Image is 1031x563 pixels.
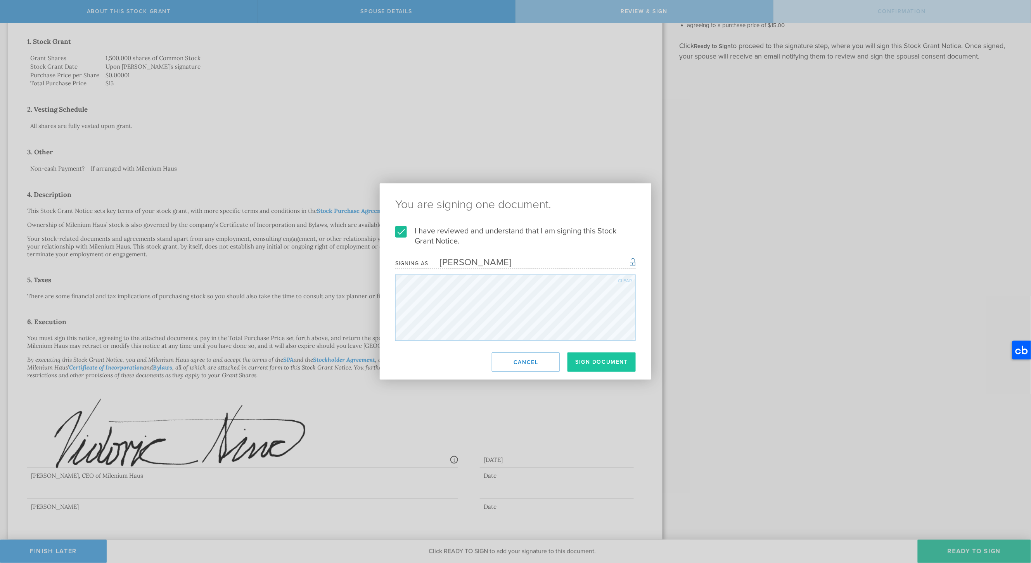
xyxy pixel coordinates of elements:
[395,199,636,211] ng-pluralize: You are signing one document.
[567,352,636,372] button: Sign Document
[428,257,511,268] div: [PERSON_NAME]
[992,503,1031,540] iframe: Chat Widget
[492,352,560,372] button: Cancel
[395,226,636,246] label: I have reviewed and understand that I am signing this Stock Grant Notice.
[395,260,428,267] div: Signing as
